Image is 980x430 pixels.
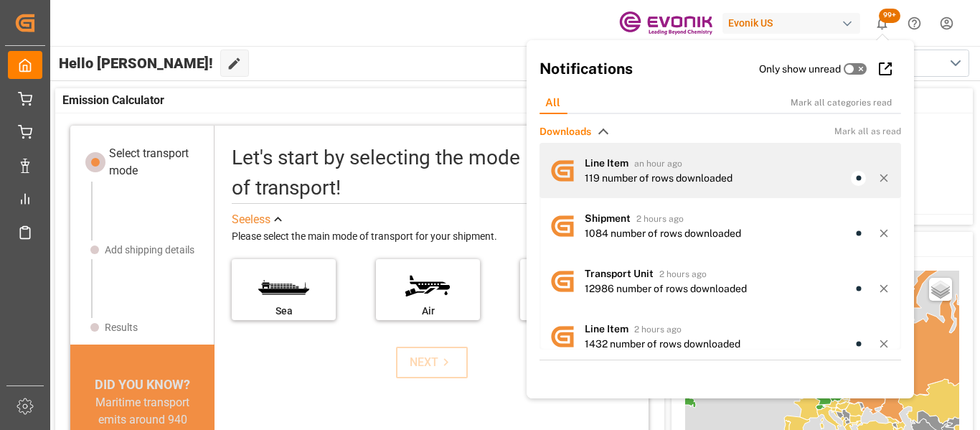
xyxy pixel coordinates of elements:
div: 1432 number of rows downloaded [585,337,740,352]
button: Evonik US [722,9,866,37]
span: 2 hours ago [636,214,684,224]
span: Emission Calculator [62,92,164,109]
img: avatar [540,258,585,304]
div: Let's start by selecting the mode of transport! [232,143,522,203]
span: Mark all as read [834,125,901,138]
div: DID YOU KNOW? [70,375,215,394]
div: NEXT [410,354,453,371]
img: avatar [540,203,585,248]
img: Evonik-brand-mark-Deep-Purple-RGB.jpeg_1700498283.jpeg [619,11,712,36]
img: avatar [540,148,585,193]
div: Mark all categories read [791,96,907,109]
span: Downloads [540,124,591,139]
span: 2 hours ago [634,324,682,335]
a: avatarLine Item2 hours ago1432 number of rows downloaded [540,309,901,364]
a: avatarLine Iteman hour ago119 number of rows downloaded [540,143,901,198]
div: Please select the main mode of transport for your shipment. [232,228,639,246]
span: an hour ago [634,159,682,169]
a: avatarShipment2 hours ago1084 number of rows downloaded [540,198,901,253]
button: show 100 new notifications [866,7,898,39]
div: All [534,92,572,114]
label: Only show unread [759,62,841,77]
div: 12986 number of rows downloaded [585,281,747,296]
span: Line Item [585,323,628,335]
span: 2 hours ago [659,269,707,279]
img: avatar [540,314,585,359]
a: Layers [929,278,952,301]
div: Add shipping details [105,243,194,258]
div: Air [383,304,473,319]
a: avatarTransport Unit2 hours ago12986 number of rows downloaded [540,253,901,309]
div: See less [232,211,270,228]
button: Help Center [898,7,930,39]
div: Select transport mode [109,145,204,179]
span: 99+ [879,9,900,23]
div: 119 number of rows downloaded [585,171,732,186]
div: Results [105,320,138,335]
div: 1084 number of rows downloaded [585,226,741,241]
span: Line Item [585,157,628,169]
button: NEXT [396,347,468,378]
span: Shipment [585,212,631,224]
div: Evonik US [722,13,860,34]
span: Transport Unit [585,268,654,279]
span: Hello [PERSON_NAME]! [59,50,213,77]
div: Sea [239,304,329,319]
h2: Notifications [540,57,759,80]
